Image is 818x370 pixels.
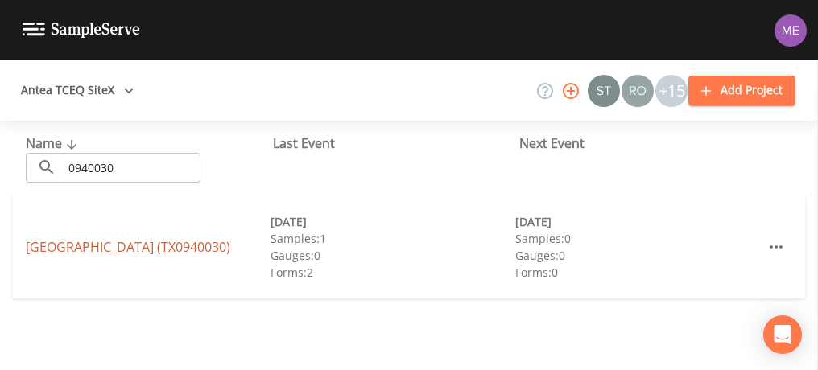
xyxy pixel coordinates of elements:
[763,315,802,354] div: Open Intercom Messenger
[588,75,620,107] img: c0670e89e469b6405363224a5fca805c
[519,134,766,153] div: Next Event
[622,75,654,107] img: 7e5c62b91fde3b9fc00588adc1700c9a
[515,264,760,281] div: Forms: 0
[621,75,655,107] div: Rodolfo Ramirez
[271,213,515,230] div: [DATE]
[271,247,515,264] div: Gauges: 0
[587,75,621,107] div: Stan Porter
[655,75,688,107] div: +15
[688,76,795,105] button: Add Project
[23,23,140,38] img: logo
[515,230,760,247] div: Samples: 0
[775,14,807,47] img: d4d65db7c401dd99d63b7ad86343d265
[14,76,140,105] button: Antea TCEQ SiteX
[515,247,760,264] div: Gauges: 0
[271,264,515,281] div: Forms: 2
[515,213,760,230] div: [DATE]
[63,153,200,183] input: Search Projects
[26,238,230,256] a: [GEOGRAPHIC_DATA] (TX0940030)
[26,134,81,152] span: Name
[273,134,520,153] div: Last Event
[271,230,515,247] div: Samples: 1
